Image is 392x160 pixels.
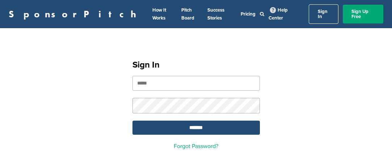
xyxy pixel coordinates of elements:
a: Sign In [309,4,339,24]
a: Help Center [269,6,288,22]
h1: Sign In [132,59,260,72]
a: How It Works [152,7,166,21]
a: Pricing [241,11,256,17]
a: Success Stories [207,7,224,21]
a: SponsorPitch [9,9,141,19]
a: Pitch Board [181,7,194,21]
a: Sign Up Free [343,5,383,23]
a: Forgot Password? [174,143,218,150]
